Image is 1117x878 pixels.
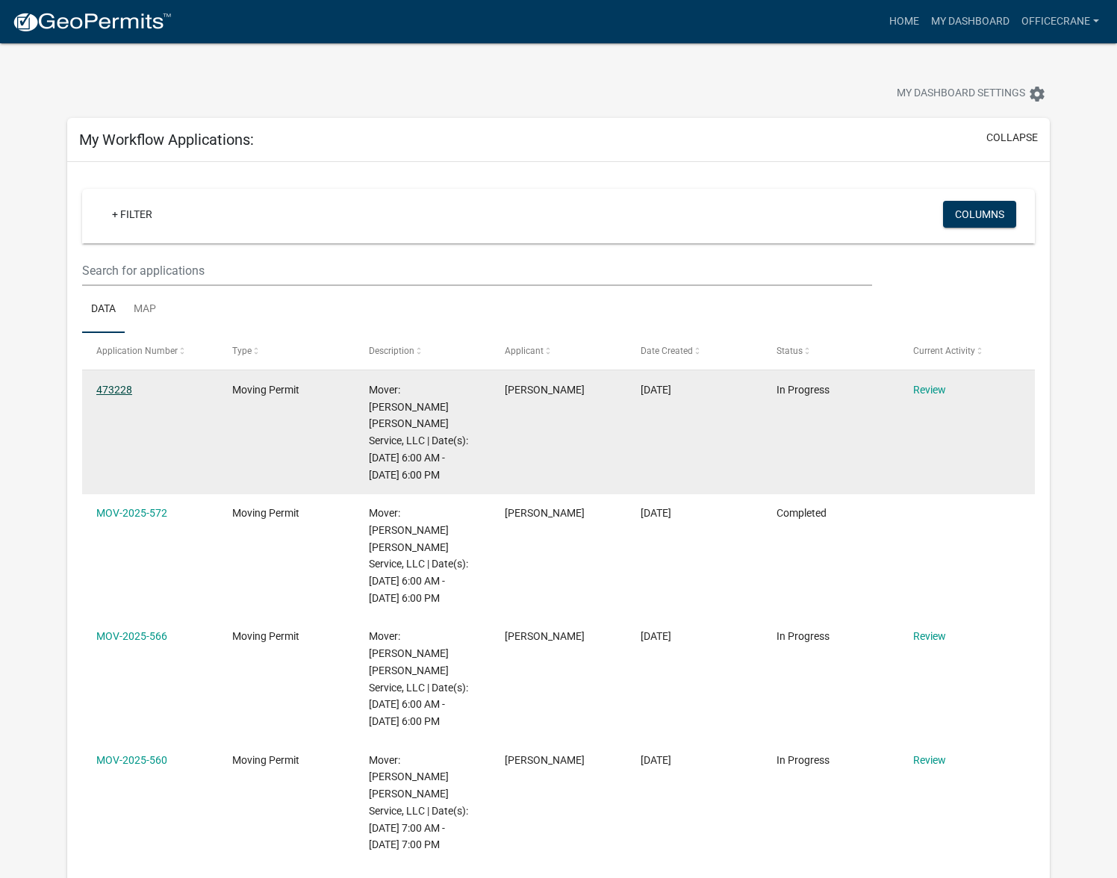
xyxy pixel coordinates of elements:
a: My Dashboard [925,7,1015,36]
span: Type [232,346,252,356]
datatable-header-cell: Status [762,333,898,369]
datatable-header-cell: Type [218,333,354,369]
datatable-header-cell: Current Activity [898,333,1034,369]
span: 06/24/2025 [641,754,671,766]
a: Review [913,630,946,642]
button: Columns [943,201,1016,228]
span: Mover: Meyerhofer Crane Service, LLC | Date(s): 08/06/2025 6:00 AM - 08/08/2025 6:00 PM [369,630,468,727]
a: officecrane [1015,7,1105,36]
i: settings [1028,85,1046,103]
span: Jason Ree [505,507,585,519]
span: My Dashboard Settings [897,85,1025,103]
a: 473228 [96,384,132,396]
datatable-header-cell: Application Number [82,333,218,369]
datatable-header-cell: Description [354,333,490,369]
button: My Dashboard Settingssettings [885,79,1058,108]
a: MOV-2025-566 [96,630,167,642]
span: Moving Permit [232,754,299,766]
span: Jason Ree [505,630,585,642]
a: MOV-2025-572 [96,507,167,519]
a: Data [82,286,125,334]
span: Mover: Meyerhofer Crane Service, LLC | Date(s): 09/02/2025 6:00 AM - 09/05/2025 6:00 PM [369,507,468,604]
a: Home [883,7,925,36]
a: Map [125,286,165,334]
span: Moving Permit [232,630,299,642]
span: In Progress [777,630,830,642]
span: Current Activity [913,346,975,356]
span: 08/04/2025 [641,630,671,642]
span: Date Created [641,346,693,356]
a: Review [913,754,946,766]
span: Status [777,346,803,356]
span: Description [369,346,414,356]
h5: My Workflow Applications: [79,131,254,149]
span: Jason Ree [505,754,585,766]
span: Completed [777,507,827,519]
a: Review [913,384,946,396]
button: collapse [986,130,1038,146]
span: In Progress [777,384,830,396]
span: 09/03/2025 [641,384,671,396]
span: 08/29/2025 [641,507,671,519]
span: Mover: Meyerhofer Crane Service, LLC | Date(s): 06/25/2025 7:00 AM - 07/11/2025 7:00 PM [369,754,468,851]
datatable-header-cell: Applicant [491,333,626,369]
span: Moving Permit [232,507,299,519]
input: Search for applications [82,255,873,286]
span: Applicant [505,346,544,356]
span: Mover: Meyerhofer Crane Service, LLC | Date(s): 09/04/2025 6:00 AM - 09/12/2025 6:00 PM [369,384,468,481]
a: + Filter [100,201,164,228]
span: Application Number [96,346,178,356]
datatable-header-cell: Date Created [626,333,762,369]
span: Jason Ree [505,384,585,396]
span: In Progress [777,754,830,766]
span: Moving Permit [232,384,299,396]
a: MOV-2025-560 [96,754,167,766]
